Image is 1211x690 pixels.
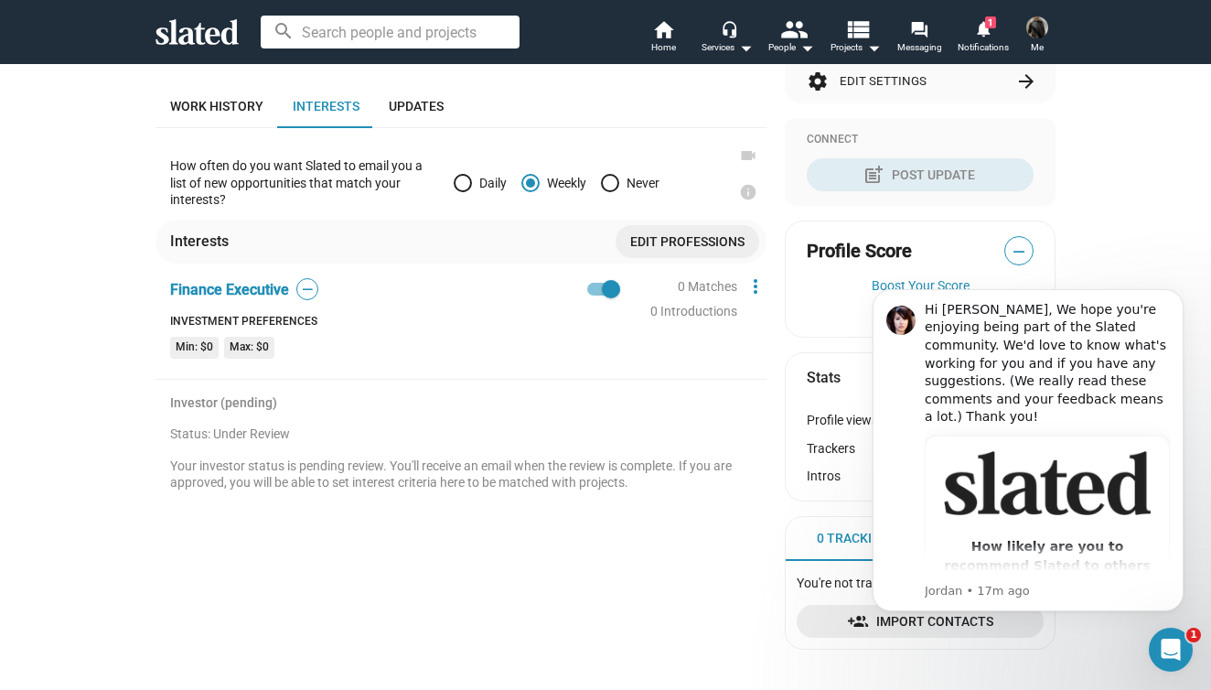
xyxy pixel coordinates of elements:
[974,19,991,37] mat-icon: notifications
[652,18,674,40] mat-icon: home
[297,281,317,298] span: —
[170,99,263,113] span: Work history
[951,18,1015,59] a: 1Notifications
[807,70,829,92] mat-icon: settings
[780,16,807,42] mat-icon: people
[540,176,586,190] span: Weekly
[811,605,1029,638] span: Import Contacts
[807,278,1034,293] button: Boost Your Score
[631,18,695,59] a: Home
[985,16,996,28] span: 1
[831,37,881,59] span: Projects
[745,275,766,297] mat-icon: more_vert
[759,18,823,59] button: People
[170,458,766,491] div: Your investor status is pending review. You'll receive an email when the review is complete. If y...
[887,18,951,59] a: Messaging
[807,368,841,387] mat-card-title: Stats
[863,164,884,186] mat-icon: post_add
[807,307,1034,322] button: Learn about scores
[1026,16,1048,38] img: Hanna Huang
[1186,628,1201,642] span: 1
[958,37,1009,59] span: Notifications
[721,20,737,37] mat-icon: headset_mic
[170,157,439,209] p: How often do you want Slated to email you a list of new opportunities that match your interests?
[651,37,676,59] span: Home
[1015,70,1037,92] mat-icon: arrow_forward
[170,426,766,443] div: Status: Under Review
[1015,13,1059,60] button: Hanna HuangMe
[702,37,753,59] div: Services
[155,84,278,128] a: Work history
[472,176,507,190] span: Daily
[807,59,1034,103] button: Edit Settings
[863,37,884,59] mat-icon: arrow_drop_down
[796,37,818,59] mat-icon: arrow_drop_down
[170,232,236,251] div: Interests
[170,337,219,359] mat-chip: Min: $0
[797,576,948,590] span: You're not tracking anyone
[170,394,766,412] h4: Investor (pending)
[823,18,887,59] button: Projects
[807,441,911,458] div: Trackers
[170,281,289,298] span: Finance Executive
[739,183,757,201] mat-icon: info
[695,18,759,59] button: Services
[817,530,890,547] span: 0 Tracking
[807,133,1034,147] div: Connect
[170,315,620,329] div: Investment Preferences
[678,278,737,296] div: 0 Matches
[866,158,975,191] div: Post Update
[224,337,274,359] mat-chip: Max: $0
[389,99,444,113] span: Updates
[374,84,458,128] a: Updates
[278,84,374,128] a: Interests
[1031,37,1044,59] span: Me
[261,16,520,49] input: Search people and projects
[797,605,1044,638] a: Import Contacts
[807,413,911,430] div: Profile views
[768,37,814,59] div: People
[910,20,927,38] mat-icon: forum
[845,266,1211,681] iframe: Intercom notifications message
[807,469,911,486] div: Intros
[739,146,757,165] mat-icon: videocam
[807,239,912,264] span: Profile Score
[630,225,745,258] span: Edit professions
[1005,240,1033,264] span: —
[650,303,737,320] div: 0 Introductions
[807,158,1034,191] button: Post Update
[844,16,871,42] mat-icon: view_list
[293,99,359,113] span: Interests
[619,176,659,190] span: Never
[897,37,942,59] span: Messaging
[730,183,766,220] a: Learn more
[616,225,759,258] button: Open an edit user professions bottom sheet
[734,37,756,59] mat-icon: arrow_drop_down
[1149,628,1193,672] iframe: Intercom live chat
